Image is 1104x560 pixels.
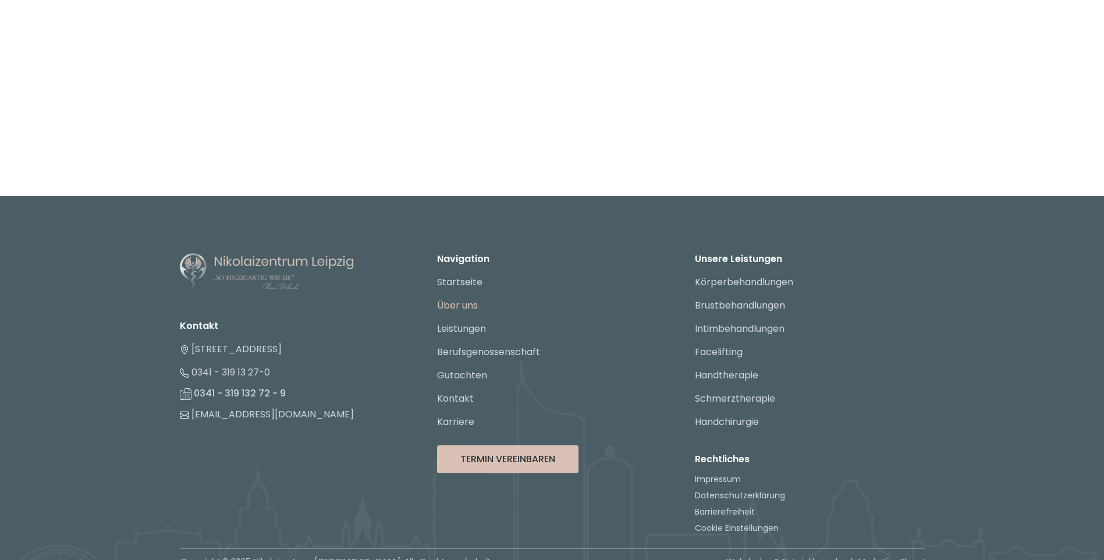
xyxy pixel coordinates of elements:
a: Körperbehandlungen [695,275,793,289]
a: Facelifting [695,345,743,359]
a: Gutachten [437,368,487,382]
a: Kontakt [437,392,474,405]
a: Über uns [437,299,478,312]
p: Navigation [437,252,667,266]
a: Karriere [437,415,474,428]
a: Startseite [437,275,482,289]
img: Nikolaizentrum Leipzig - Logo [180,252,354,292]
li: Kontakt [180,319,410,333]
a: Leistungen [437,322,486,335]
a: Schmerztherapie [695,392,775,405]
a: Brustbehandlungen [695,299,785,312]
a: Handchirurgie [695,415,759,428]
p: Rechtliches [695,452,925,466]
a: 0341 - 319 13 27-0 [180,366,270,379]
a: [EMAIL_ADDRESS][DOMAIN_NAME] [180,407,354,421]
p: Unsere Leistungen [695,252,925,266]
button: Cookie Einstellungen [695,522,779,534]
li: 0341 - 319 132 72 - 9 [180,384,410,403]
a: Datenschutzerklärung [695,490,785,501]
button: Termin Vereinbaren [437,445,578,473]
a: [STREET_ADDRESS] [180,342,282,356]
a: Handtherapie [695,368,758,382]
a: Berufsgenossenschaft [437,345,540,359]
a: Impressum [695,473,741,485]
a: Intimbehandlungen [695,322,784,335]
a: Barrierefreiheit [695,506,755,518]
